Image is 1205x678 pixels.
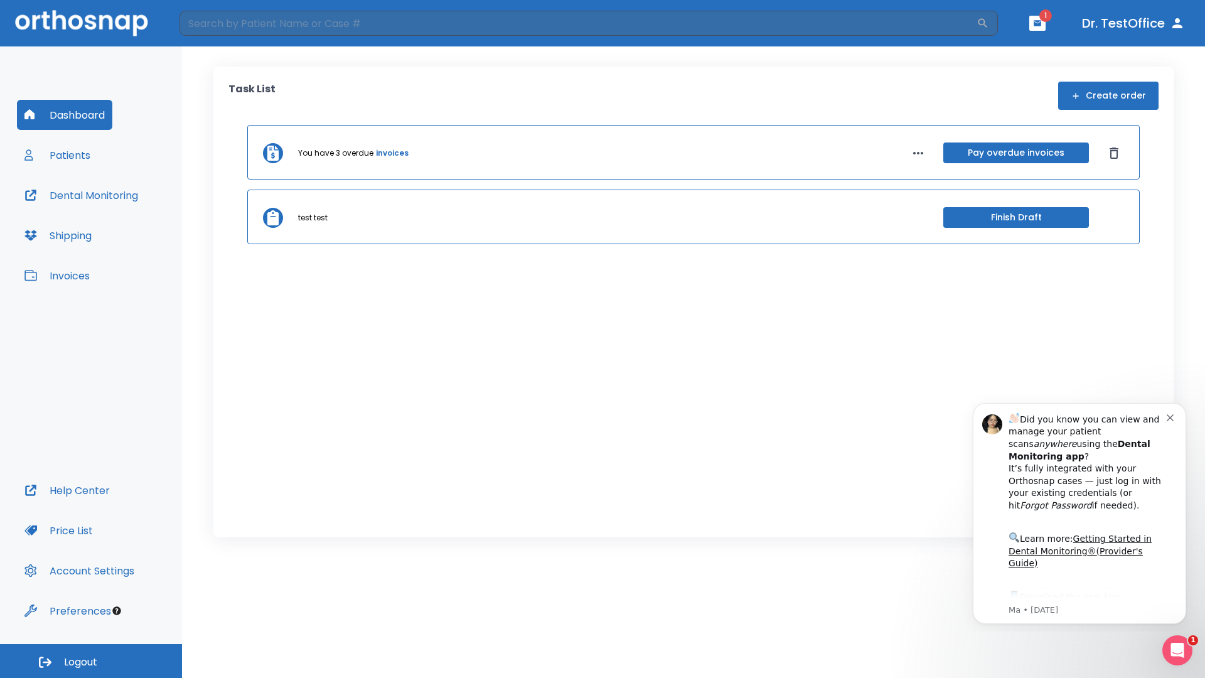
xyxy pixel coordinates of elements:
[1077,12,1190,35] button: Dr. TestOffice
[17,261,97,291] button: Invoices
[17,556,142,586] button: Account Settings
[64,655,97,669] span: Logout
[1162,635,1192,665] iframe: Intercom live chat
[17,100,112,130] button: Dashboard
[55,213,213,224] p: Message from Ma, sent 6w ago
[1104,143,1124,163] button: Dismiss
[55,197,213,261] div: Download the app: | ​ Let us know if you need help getting started!
[179,11,977,36] input: Search by Patient Name or Case #
[1188,635,1198,645] span: 1
[1058,82,1159,110] button: Create order
[17,475,117,505] button: Help Center
[111,605,122,616] div: Tooltip anchor
[213,19,223,30] button: Dismiss notification
[954,392,1205,632] iframe: Intercom notifications message
[55,200,166,223] a: App Store
[1039,9,1052,22] span: 1
[17,140,98,170] button: Patients
[15,10,148,36] img: Orthosnap
[228,82,276,110] p: Task List
[943,143,1089,163] button: Pay overdue invoices
[298,212,328,223] p: test test
[943,207,1089,228] button: Finish Draft
[17,220,99,250] button: Shipping
[298,148,373,159] p: You have 3 overdue
[17,596,119,626] button: Preferences
[17,515,100,546] button: Price List
[376,148,409,159] a: invoices
[17,180,146,210] button: Dental Monitoring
